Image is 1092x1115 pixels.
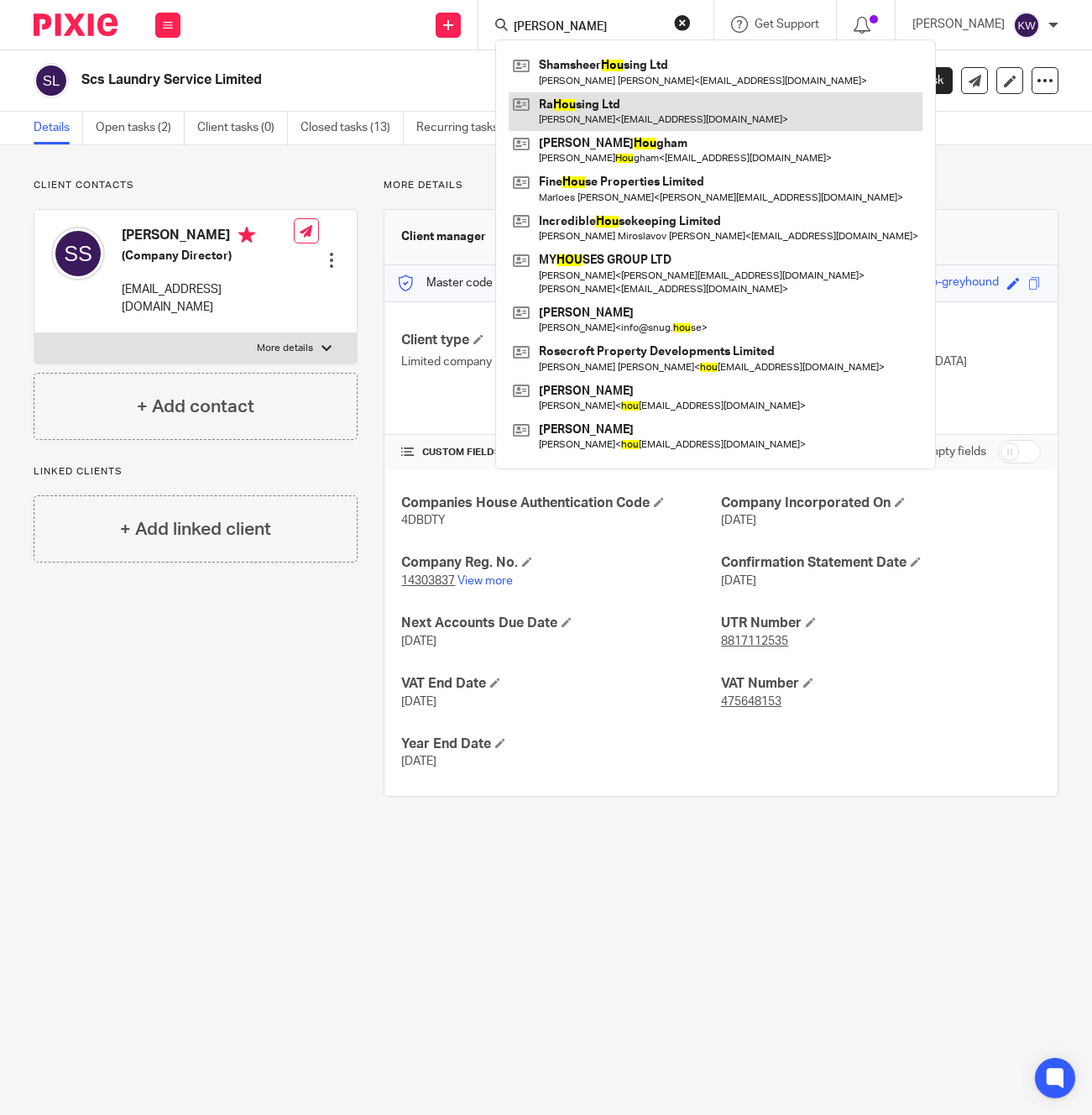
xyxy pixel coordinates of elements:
h4: UTR Number [721,615,1041,632]
img: svg%3E [34,63,69,98]
a: Closed tasks (13) [300,112,404,144]
h4: Company Reg. No. [401,554,721,572]
h4: VAT End Date [401,675,721,693]
button: Clear [674,14,691,31]
h4: VAT Number [721,675,1041,693]
p: More details [384,179,1058,192]
h4: Companies House Authentication Code [401,495,721,512]
a: Open tasks (2) [96,112,185,144]
p: Master code for secure communications and files [397,275,687,291]
a: View more [457,575,513,587]
tcxspan: Call 14303837 via 3CX [401,575,455,587]
label: Show empty fields [890,443,986,460]
h5: (Company Director) [122,248,294,264]
p: More details [257,342,313,355]
h4: Client type [401,332,721,349]
h4: Company Incorporated On [721,495,1041,512]
h4: Confirmation Statement Date [721,554,1041,572]
a: Recurring tasks (6) [416,112,528,144]
span: [DATE] [401,696,436,708]
h4: CUSTOM FIELDS [401,446,721,459]
p: [PERSON_NAME] [912,16,1005,33]
img: svg%3E [51,227,105,280]
i: Primary [238,227,255,243]
h4: [PERSON_NAME] [122,227,294,248]
p: Client contacts [34,179,358,192]
a: Details [34,112,83,144]
input: Search [512,20,663,35]
img: Pixie [34,13,118,36]
h3: Client manager [401,228,486,245]
h4: + Add contact [137,394,254,420]
h2: Scs Laundry Service Limited [81,71,681,89]
a: Client tasks (0) [197,112,288,144]
span: [DATE] [401,756,436,767]
p: Limited company [401,353,721,370]
span: [DATE] [721,575,756,587]
p: Linked clients [34,465,358,479]
span: [DATE] [721,515,756,526]
h4: + Add linked client [120,516,271,542]
img: svg%3E [1013,12,1040,39]
span: Get Support [755,18,819,30]
p: [EMAIL_ADDRESS][DOMAIN_NAME] [122,281,294,316]
h4: Year End Date [401,735,721,753]
span: 4DBDTY [401,515,446,526]
tcxspan: Call 475648153 via 3CX [721,696,781,708]
tcxspan: Call 8817112535 via 3CX [721,636,788,647]
h4: Next Accounts Due Date [401,615,721,632]
span: [DATE] [401,636,436,647]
